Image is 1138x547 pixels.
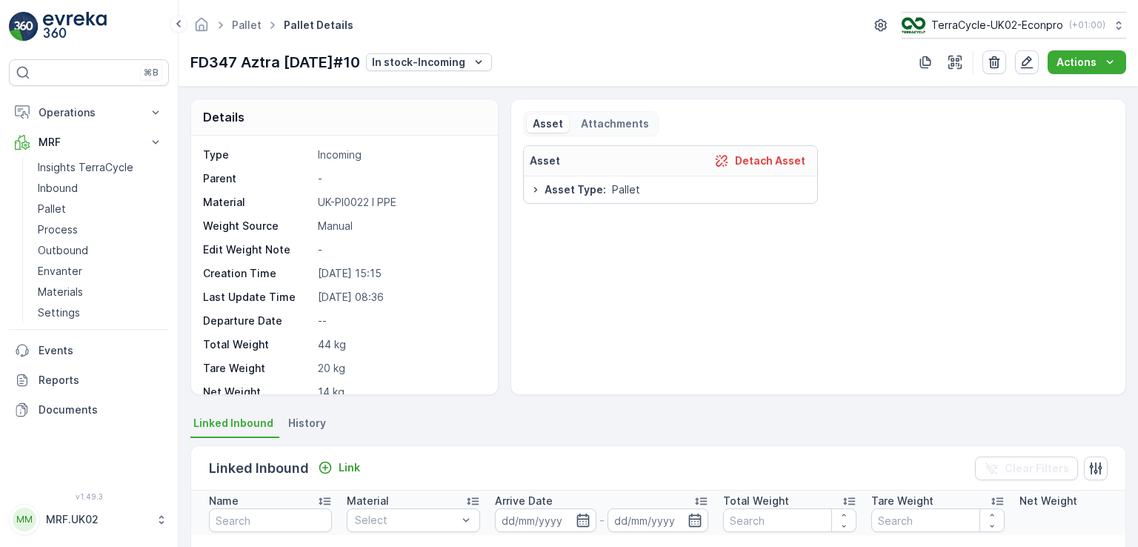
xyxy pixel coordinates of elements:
[144,67,159,79] p: ⌘B
[32,219,169,240] a: Process
[203,242,312,257] p: Edit Weight Note
[209,508,332,532] input: Search
[318,171,482,186] p: -
[318,337,482,352] p: 44 kg
[203,314,312,328] p: Departure Date
[39,105,139,120] p: Operations
[318,361,482,376] p: 20 kg
[735,153,805,168] p: Detach Asset
[39,402,163,417] p: Documents
[9,492,169,501] span: v 1.49.3
[318,242,482,257] p: -
[203,266,312,281] p: Creation Time
[9,127,169,157] button: MRF
[372,55,465,70] p: In stock-Incoming
[318,195,482,210] p: UK-PI0022 I PPE
[902,17,925,33] img: terracycle_logo_wKaHoWT.png
[9,504,169,535] button: MMMRF.UK02
[203,290,312,305] p: Last Update Time
[975,457,1078,480] button: Clear Filters
[9,395,169,425] a: Documents
[203,195,312,210] p: Material
[32,261,169,282] a: Envanter
[318,147,482,162] p: Incoming
[13,508,36,531] div: MM
[581,116,649,131] p: Attachments
[318,290,482,305] p: [DATE] 08:36
[281,18,356,33] span: Pallet Details
[209,458,309,479] p: Linked Inbound
[203,219,312,233] p: Weight Source
[232,19,262,31] a: Pallet
[38,285,83,299] p: Materials
[708,152,811,170] button: Detach Asset
[871,508,1005,532] input: Search
[203,385,312,400] p: Net Weight
[318,314,482,328] p: --
[32,157,169,178] a: Insights TerraCycle
[1005,461,1069,476] p: Clear Filters
[530,153,560,168] p: Asset
[312,459,366,477] button: Link
[366,53,492,71] button: In stock-Incoming
[355,513,457,528] p: Select
[495,508,596,532] input: dd/mm/yyyy
[38,264,82,279] p: Envanter
[545,182,606,197] span: Asset Type :
[318,385,482,400] p: 14 kg
[288,416,326,431] span: History
[38,305,80,320] p: Settings
[9,12,39,42] img: logo
[38,160,133,175] p: Insights TerraCycle
[723,494,789,508] p: Total Weight
[612,182,640,197] span: Pallet
[38,243,88,258] p: Outbound
[9,336,169,365] a: Events
[203,337,312,352] p: Total Weight
[608,508,709,532] input: dd/mm/yyyy
[339,460,360,475] p: Link
[533,116,563,131] p: Asset
[38,181,78,196] p: Inbound
[599,511,605,529] p: -
[38,222,78,237] p: Process
[871,494,934,508] p: Tare Weight
[193,22,210,35] a: Homepage
[347,494,389,508] p: Material
[9,98,169,127] button: Operations
[318,266,482,281] p: [DATE] 15:15
[1048,50,1126,74] button: Actions
[39,135,139,150] p: MRF
[1069,19,1105,31] p: ( +01:00 )
[203,361,312,376] p: Tare Weight
[9,365,169,395] a: Reports
[203,171,312,186] p: Parent
[32,302,169,323] a: Settings
[193,416,273,431] span: Linked Inbound
[723,508,856,532] input: Search
[203,108,244,126] p: Details
[46,512,148,527] p: MRF.UK02
[32,178,169,199] a: Inbound
[1019,494,1077,508] p: Net Weight
[32,199,169,219] a: Pallet
[39,343,163,358] p: Events
[203,147,312,162] p: Type
[39,373,163,388] p: Reports
[190,51,360,73] p: FD347 Aztra [DATE]#10
[902,12,1126,39] button: TerraCycle-UK02-Econpro(+01:00)
[318,219,482,233] p: Manual
[43,12,107,42] img: logo_light-DOdMpM7g.png
[32,282,169,302] a: Materials
[38,202,66,216] p: Pallet
[209,494,239,508] p: Name
[931,18,1063,33] p: TerraCycle-UK02-Econpro
[495,494,553,508] p: Arrive Date
[1057,55,1097,70] p: Actions
[32,240,169,261] a: Outbound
